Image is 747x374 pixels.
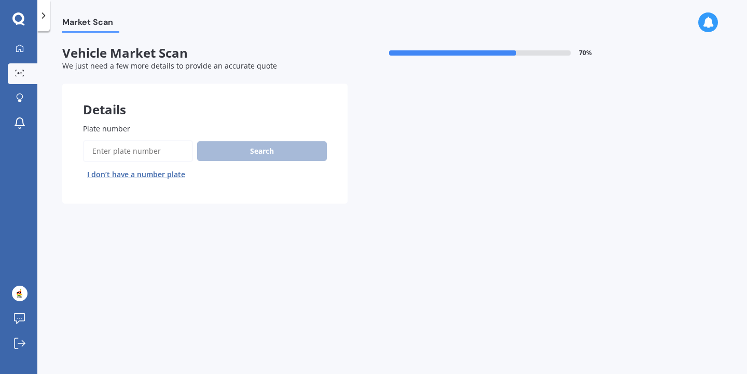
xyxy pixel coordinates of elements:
[62,61,277,71] span: We just need a few more details to provide an accurate quote
[62,84,348,115] div: Details
[579,49,592,57] span: 70 %
[12,286,27,301] img: ACg8ocJ7I6mD3MC4bLrLVc8clztCYe118GyqrCboeBgPERlmOZm3mcc=s96-c
[62,17,119,31] span: Market Scan
[83,124,130,133] span: Plate number
[83,140,193,162] input: Enter plate number
[62,46,348,61] span: Vehicle Market Scan
[83,166,189,183] button: I don’t have a number plate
